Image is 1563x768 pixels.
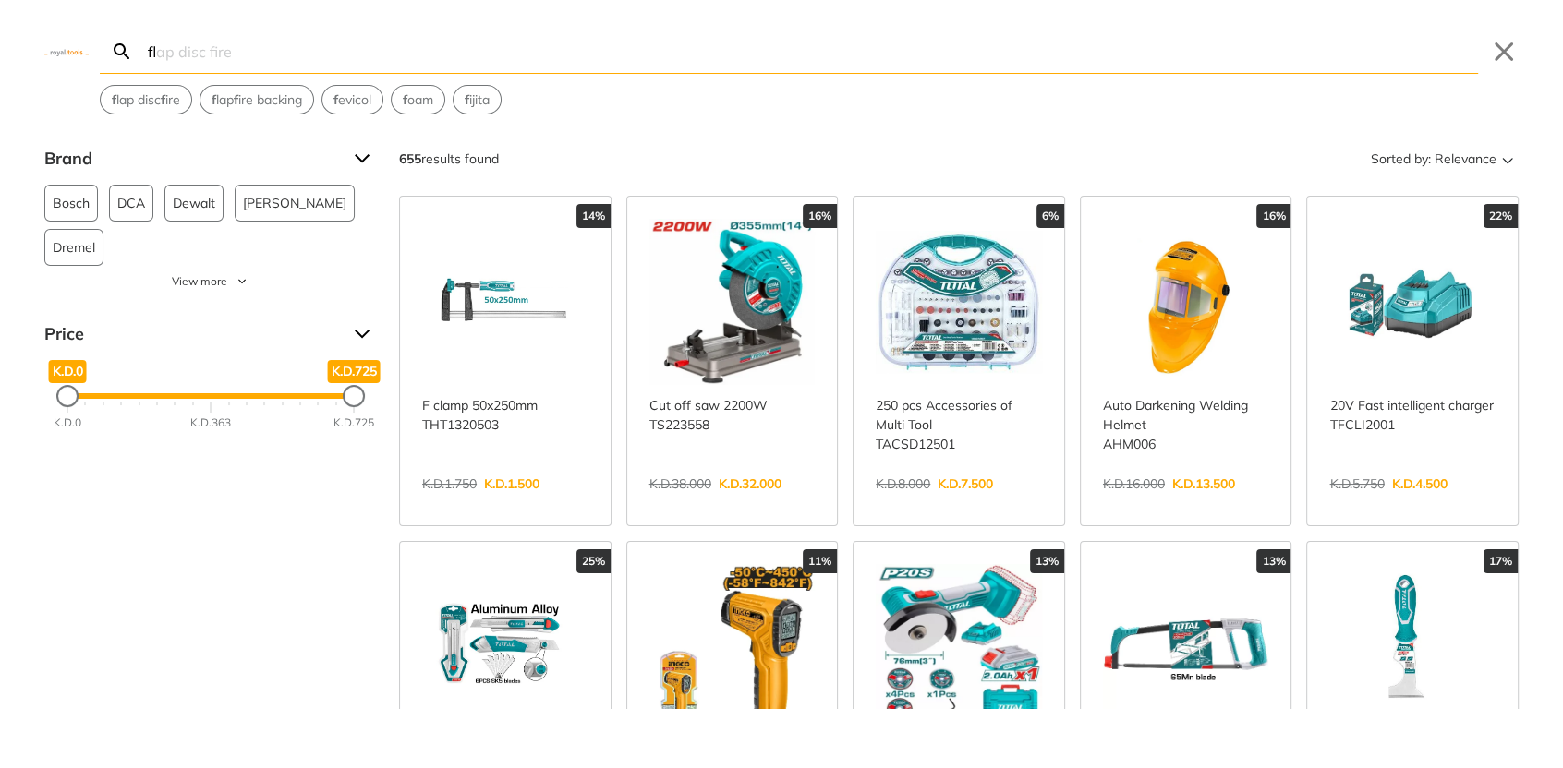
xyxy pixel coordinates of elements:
[576,204,611,228] div: 14%
[803,549,837,573] div: 11%
[322,86,382,114] button: Select suggestion: fevicol
[212,90,302,110] span: lap ire backing
[465,90,490,110] span: ijita
[1256,204,1290,228] div: 16%
[101,86,191,114] button: Select suggestion: flap disc fire
[1435,144,1496,174] span: Relevance
[212,91,216,108] strong: f
[144,30,1478,73] input: Search…
[111,41,133,63] svg: Search
[243,186,346,221] span: [PERSON_NAME]
[1484,204,1518,228] div: 22%
[1496,148,1519,170] svg: Sort
[399,150,421,167] strong: 655
[454,86,501,114] button: Select suggestion: fijita
[333,414,374,431] div: K.D.725
[453,85,502,114] div: Suggestion: fijita
[53,230,95,265] span: Dremel
[44,185,98,222] button: Bosch
[235,185,355,222] button: [PERSON_NAME]
[1036,204,1064,228] div: 6%
[465,91,469,108] strong: f
[117,186,145,221] span: DCA
[392,86,444,114] button: Select suggestion: foam
[200,85,314,114] div: Suggestion: flap fire backing
[391,85,445,114] div: Suggestion: foam
[53,186,90,221] span: Bosch
[1030,549,1064,573] div: 13%
[1489,37,1519,66] button: Close
[343,385,365,407] div: Maximum Price
[100,85,192,114] div: Suggestion: flap disc fire
[403,91,407,108] strong: f
[44,319,340,349] span: Price
[112,91,116,108] strong: f
[109,185,153,222] button: DCA
[333,90,371,110] span: evicol
[190,414,231,431] div: K.D.363
[399,144,499,174] div: results found
[403,90,433,110] span: oam
[44,144,340,174] span: Brand
[44,47,89,55] img: Close
[44,273,377,290] button: View more
[112,90,180,110] span: lap disc ire
[200,86,313,114] button: Select suggestion: flap fire backing
[173,186,215,221] span: Dewalt
[803,204,837,228] div: 16%
[576,549,611,573] div: 25%
[1256,549,1290,573] div: 13%
[234,91,238,108] strong: f
[333,91,338,108] strong: f
[161,91,165,108] strong: f
[56,385,79,407] div: Minimum Price
[1484,549,1518,573] div: 17%
[1367,144,1519,174] button: Sorted by:Relevance Sort
[54,414,81,431] div: K.D.0
[172,273,227,290] span: View more
[164,185,224,222] button: Dewalt
[321,85,383,114] div: Suggestion: fevicol
[44,229,103,266] button: Dremel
